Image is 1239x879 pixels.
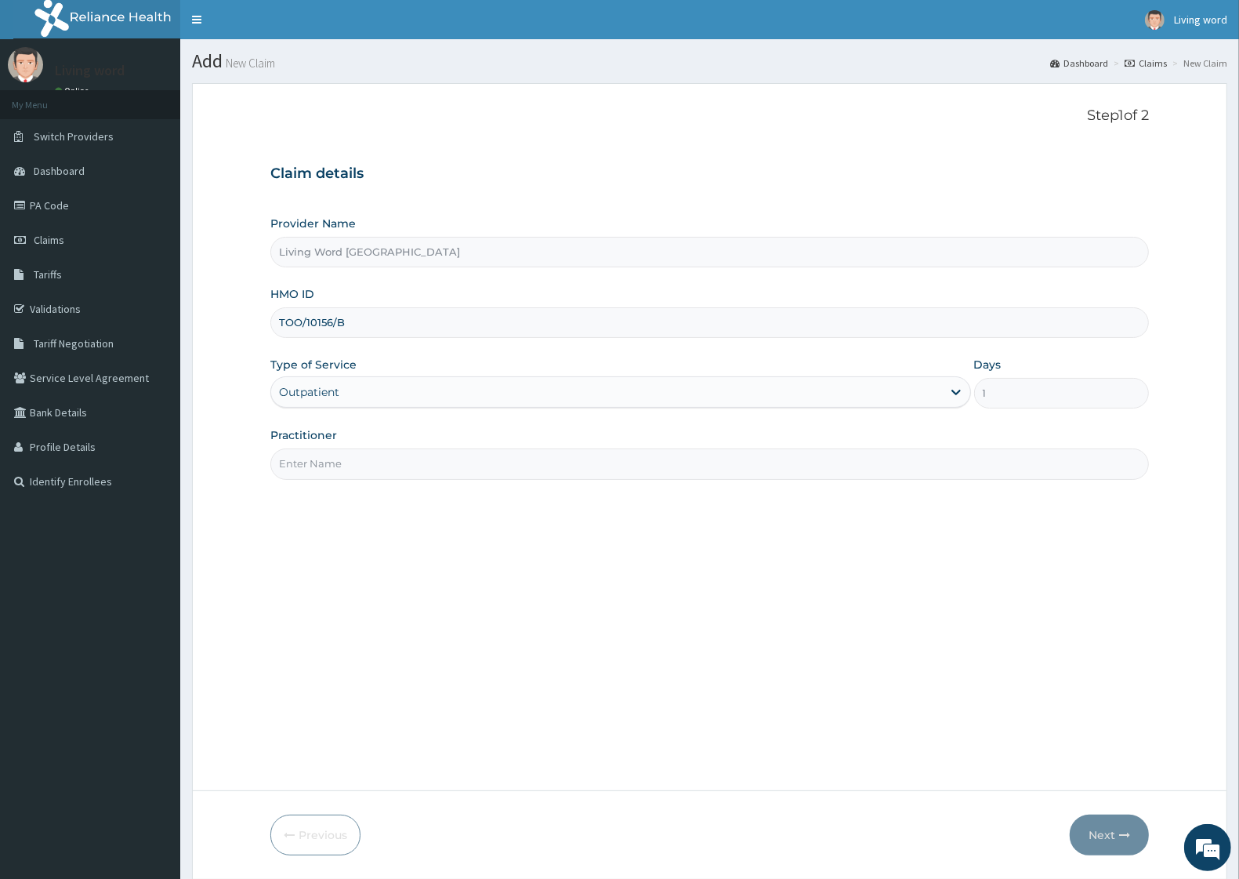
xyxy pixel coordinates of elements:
[270,165,1149,183] h3: Claim details
[1070,815,1149,855] button: Next
[55,64,125,78] p: Living word
[270,427,337,443] label: Practitioner
[279,384,339,400] div: Outpatient
[270,216,356,231] label: Provider Name
[974,357,1002,372] label: Days
[34,336,114,351] span: Tariff Negotiation
[34,267,62,281] span: Tariffs
[34,129,114,143] span: Switch Providers
[1050,56,1108,70] a: Dashboard
[8,47,43,82] img: User Image
[55,85,92,96] a: Online
[270,815,360,855] button: Previous
[270,307,1149,338] input: Enter HMO ID
[270,107,1149,125] p: Step 1 of 2
[223,57,275,69] small: New Claim
[270,357,357,372] label: Type of Service
[1145,10,1165,30] img: User Image
[1125,56,1167,70] a: Claims
[1174,13,1227,27] span: Living word
[192,51,1227,71] h1: Add
[270,449,1149,479] input: Enter Name
[34,233,64,247] span: Claims
[1168,56,1227,70] li: New Claim
[34,164,85,178] span: Dashboard
[270,286,314,302] label: HMO ID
